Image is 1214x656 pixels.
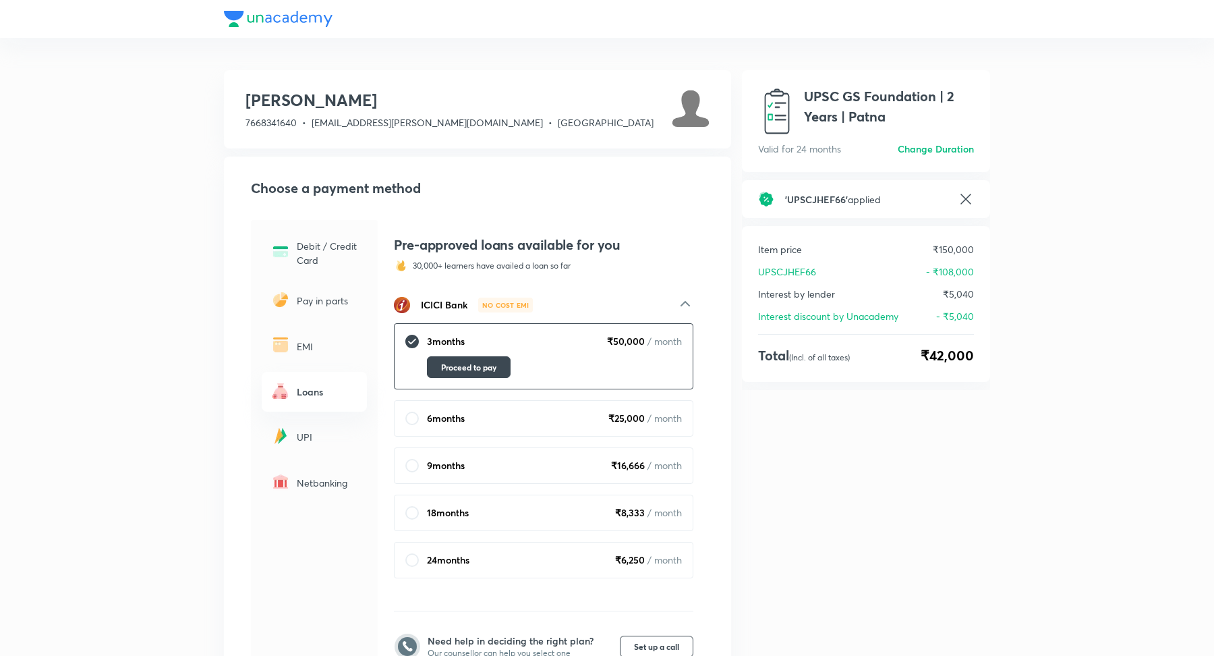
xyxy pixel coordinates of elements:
p: UPI [297,430,359,444]
span: / month [647,412,682,425]
div: NO COST EMI [478,298,533,312]
p: ₹5,040 [943,287,974,301]
p: Debit / Credit Card [297,239,359,267]
p: 6 months [427,412,465,425]
p: Need help in deciding the right plan? [428,636,594,649]
img: Bank Icon [394,297,410,313]
img: - [270,334,291,356]
h4: Pre-approved loans available for you [394,236,693,259]
img: - [270,289,291,310]
p: Item price [758,242,802,256]
span: / month [647,553,682,566]
h1: UPSC GS Foundation | 2 Years | Patna [804,86,974,127]
p: Interest by lender [758,287,835,301]
p: UPSCJHEF66 [758,265,816,279]
span: ₹ 6,250 [615,553,682,567]
h6: Change Duration [898,142,974,156]
p: - ₹108,000 [926,265,974,279]
span: • [302,116,306,129]
p: - ₹5,040 [936,309,974,323]
h4: Total [758,346,850,366]
p: 9 months [427,459,465,472]
span: / month [647,335,682,348]
span: ₹ 16,666 [611,459,682,472]
span: [GEOGRAPHIC_DATA] [558,116,654,129]
p: Valid for 24 months [758,142,841,156]
span: ICICI Bank [421,298,467,312]
p: Interest discount by Unacademy [758,309,898,323]
p: 24 months [427,553,469,567]
span: [EMAIL_ADDRESS][PERSON_NAME][DOMAIN_NAME] [312,116,543,129]
p: 18 months [427,506,469,520]
span: ₹42,000 [921,346,974,366]
p: Netbanking [297,476,359,490]
span: ₹ 25,000 [608,412,682,425]
p: Pay in parts [297,294,359,308]
img: - [270,380,291,402]
span: Proceed to pay [441,362,496,373]
img: - [270,471,291,493]
button: Proceed to pay [427,356,511,378]
p: 3 months [427,335,511,348]
p: (Incl. of all taxes) [789,352,850,362]
h6: Loans [297,385,359,399]
span: ₹ 8,333 [615,506,682,520]
h3: [PERSON_NAME] [245,89,654,111]
span: ₹ 50,000 [607,335,682,378]
span: • [548,116,552,129]
img: avatar [758,86,796,136]
img: Avatar [672,89,710,127]
img: streak [394,259,407,273]
h6: applied [785,192,947,207]
span: / month [647,459,682,472]
span: 7668341640 [245,116,297,129]
img: - [270,241,291,263]
h2: Choose a payment method [251,178,710,198]
img: - [270,425,291,447]
p: 30,000+ learners have availed a loan so far [413,261,571,271]
span: / month [647,506,682,519]
p: EMI [297,339,359,354]
span: ' UPSCJHEF66 ' [785,193,848,206]
span: Set up a call [634,641,679,652]
p: ₹150,000 [933,242,974,256]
